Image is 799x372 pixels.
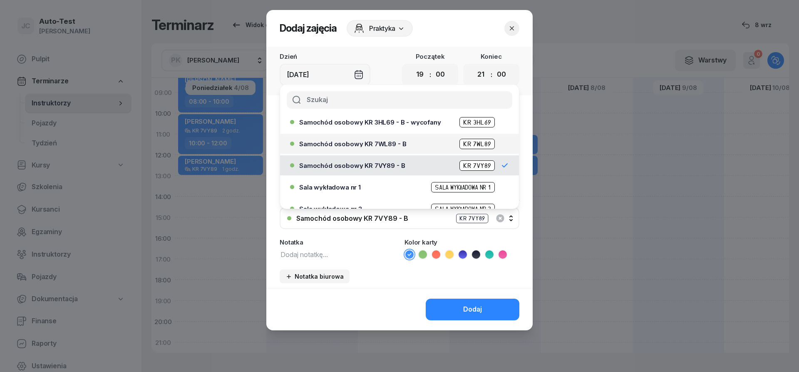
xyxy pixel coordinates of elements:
[299,162,405,169] span: Samochód osobowy KR 7VY89 - B
[429,70,431,80] div: :
[299,184,361,190] span: Sala wykładowa nr 1
[459,139,495,149] span: KR 7WL89
[299,206,362,212] span: Sala wykładowa nr 2
[431,204,495,214] span: Sala wykładowa nr 2
[459,160,495,171] span: KR 7VY89
[463,304,482,315] div: Dodaj
[299,119,441,125] span: Samochód osobowy KR 3HL69 - B - wycofany
[299,141,406,147] span: Samochód osobowy KR 7WL89 - B
[431,182,495,192] span: Sala wykładowa nr 1
[280,207,519,229] button: Samochód osobowy KR 7VY89 - BKR 7VY89
[426,299,519,320] button: Dodaj
[459,117,495,127] span: KR 3HL69
[287,91,512,109] input: Szukaj
[296,215,408,222] div: Samochód osobowy KR 7VY89 - B
[456,214,488,223] div: KR 7VY89
[491,70,492,80] div: :
[280,270,350,283] button: Notatka biurowa
[280,22,337,35] h2: Dodaj zajęcia
[369,23,395,33] span: Praktyka
[285,273,344,280] div: Notatka biurowa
